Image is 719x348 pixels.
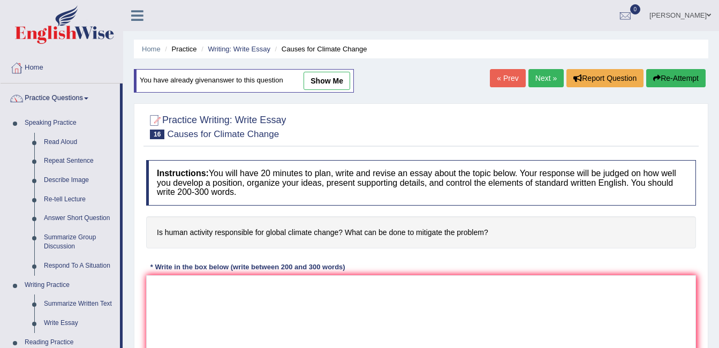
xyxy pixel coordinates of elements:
a: Practice Questions [1,84,120,110]
li: Practice [162,44,196,54]
a: Re-tell Lecture [39,190,120,209]
h4: You will have 20 minutes to plan, write and revise an essay about the topic below. Your response ... [146,160,696,206]
a: Home [142,45,161,53]
a: Describe Image [39,171,120,190]
b: Instructions: [157,169,209,178]
a: Writing Practice [20,276,120,295]
a: Read Aloud [39,133,120,152]
button: Re-Attempt [646,69,706,87]
h4: Is human activity responsible for global climate change? What can be done to mitigate the problem? [146,216,696,249]
span: 0 [630,4,641,14]
div: * Write in the box below (write between 200 and 300 words) [146,262,349,272]
span: 16 [150,130,164,139]
button: Report Question [566,69,644,87]
a: Next » [528,69,564,87]
a: Writing: Write Essay [208,45,270,53]
a: Respond To A Situation [39,256,120,276]
h2: Practice Writing: Write Essay [146,112,286,139]
a: show me [304,72,350,90]
small: Causes for Climate Change [167,129,279,139]
a: Summarize Written Text [39,294,120,314]
a: Speaking Practice [20,114,120,133]
a: Home [1,53,123,80]
a: Repeat Sentence [39,152,120,171]
li: Causes for Climate Change [273,44,367,54]
a: Answer Short Question [39,209,120,228]
a: Write Essay [39,314,120,333]
a: « Prev [490,69,525,87]
div: You have already given answer to this question [134,69,354,93]
a: Summarize Group Discussion [39,228,120,256]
